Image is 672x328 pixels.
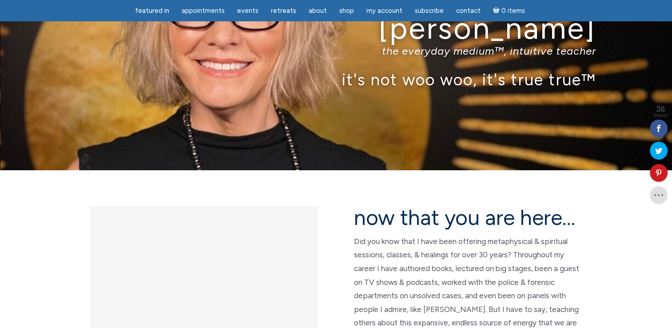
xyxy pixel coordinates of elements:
a: Contact [451,2,486,20]
h2: now that you are here… [354,206,583,229]
a: Appointments [176,2,230,20]
span: 0 items [501,8,525,14]
span: featured in [135,7,169,15]
span: Subscribe [415,7,444,15]
a: Shop [334,2,359,20]
span: Appointments [182,7,225,15]
span: Events [237,7,258,15]
p: the everyday medium™, intuitive teacher [76,44,596,57]
span: About [309,7,327,15]
a: Cart0 items [488,1,530,20]
span: Retreats [271,7,296,15]
span: Shares [653,113,668,118]
span: 36 [653,105,668,113]
p: it's not woo woo, it's true true™ [76,70,596,89]
a: Retreats [266,2,302,20]
h1: [PERSON_NAME] [76,12,596,45]
i: Cart [493,7,501,15]
span: Contact [456,7,481,15]
a: featured in [130,2,175,20]
a: About [303,2,332,20]
span: My Account [366,7,402,15]
a: Subscribe [410,2,449,20]
a: My Account [361,2,408,20]
a: Events [232,2,264,20]
span: Shop [339,7,354,15]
